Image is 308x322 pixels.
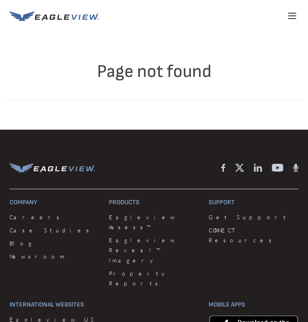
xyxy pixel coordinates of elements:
a: CONNECT Resources [209,225,298,245]
a: Case Studies [10,225,99,235]
h3: Products [109,199,199,206]
h3: Company [10,199,99,206]
a: Property Reports [109,268,199,288]
a: Get Support [209,212,298,222]
a: Eagleview Assess™ [109,212,199,232]
h3: Support [209,199,298,206]
h3: Mobile Apps [209,301,298,309]
a: Blog [10,238,99,248]
a: Eagleview Reveal™ Imagery [109,235,199,265]
h3: International Websites [10,301,99,309]
h1: Page not found [6,62,302,100]
a: Newsroom [10,251,99,261]
a: Careers [10,212,99,222]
